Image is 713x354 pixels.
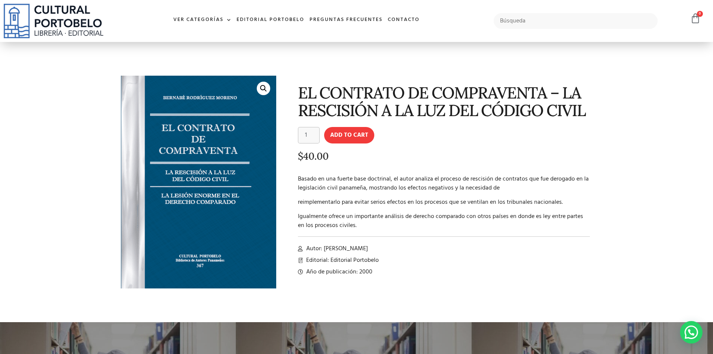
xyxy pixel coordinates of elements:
[324,127,374,143] button: Add to cart
[298,150,329,162] bdi: 40.00
[307,12,385,28] a: Preguntas frecuentes
[298,198,590,207] p: reimplementarlo para evitar serios efectos en los procesos que se ventilan en los tribunales naci...
[298,127,320,143] input: Product quantity
[257,82,270,95] a: 🔍
[304,267,372,276] span: Año de publicación: 2000
[234,12,307,28] a: Editorial Portobelo
[385,12,422,28] a: Contacto
[121,76,276,288] img: contrato_de_compra_y_venta-2.png
[171,12,234,28] a: Ver Categorías
[697,11,703,17] span: 0
[304,244,368,253] span: Autor: [PERSON_NAME]
[690,13,701,24] a: 0
[298,212,590,230] p: Igualmente ofrece un importante análisis de derecho comparado con otros países en donde es ley en...
[298,150,303,162] span: $
[298,175,590,193] p: Basado en una fuerte base doctrinal, el autor analiza el proceso de rescisión de contratos que fu...
[298,84,590,119] h1: EL CONTRATO DE COMPRAVENTA – LA RESCISIÓN A LA LUZ DEL CÓDIGO CIVIL
[494,13,658,29] input: Búsqueda
[304,256,379,265] span: Editorial: Editorial Portobelo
